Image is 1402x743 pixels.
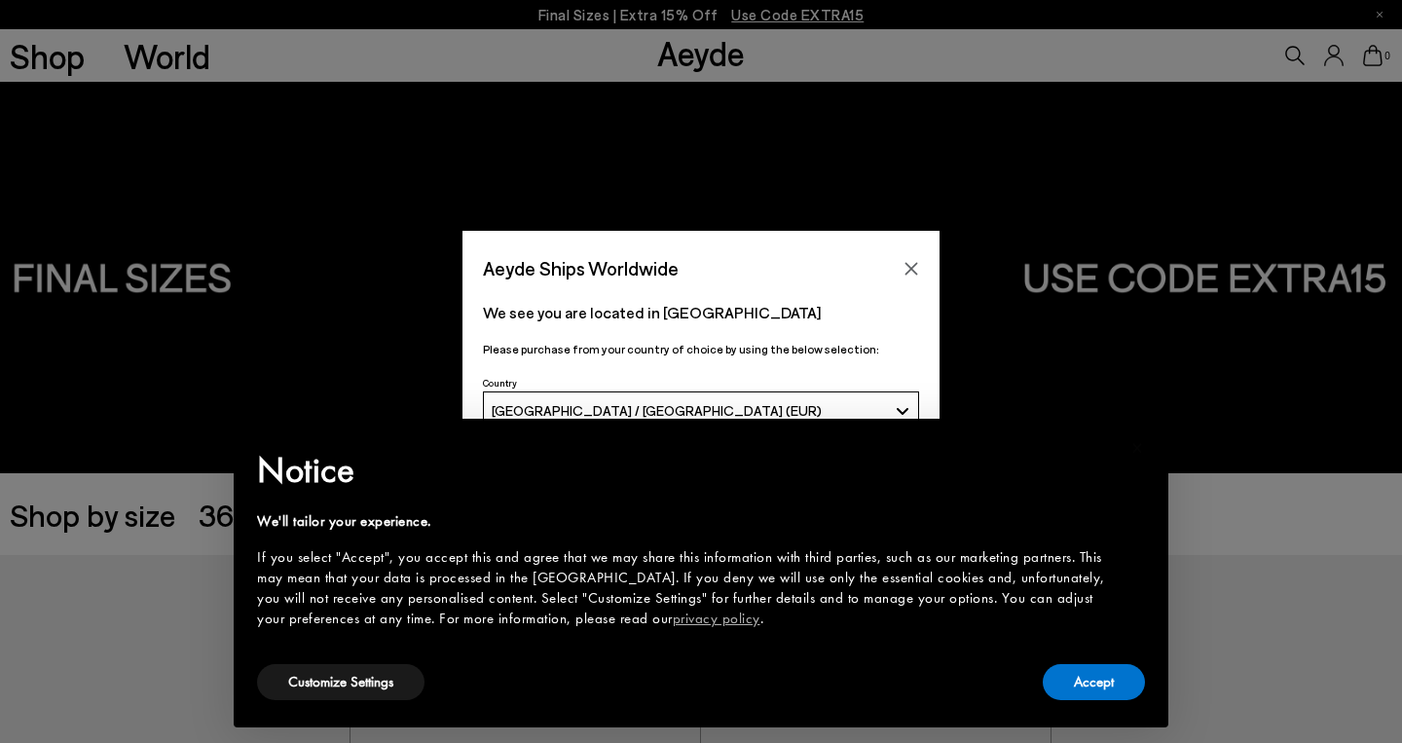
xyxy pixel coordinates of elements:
[1114,425,1161,471] button: Close this notice
[483,340,919,358] p: Please purchase from your country of choice by using the below selection:
[257,664,424,700] button: Customize Settings
[483,251,679,285] span: Aeyde Ships Worldwide
[1043,664,1145,700] button: Accept
[897,254,926,283] button: Close
[257,445,1114,496] h2: Notice
[1131,432,1144,463] span: ×
[483,377,517,389] span: Country
[257,547,1114,629] div: If you select "Accept", you accept this and agree that we may share this information with third p...
[483,301,919,324] p: We see you are located in [GEOGRAPHIC_DATA]
[257,511,1114,532] div: We'll tailor your experience.
[673,609,760,628] a: privacy policy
